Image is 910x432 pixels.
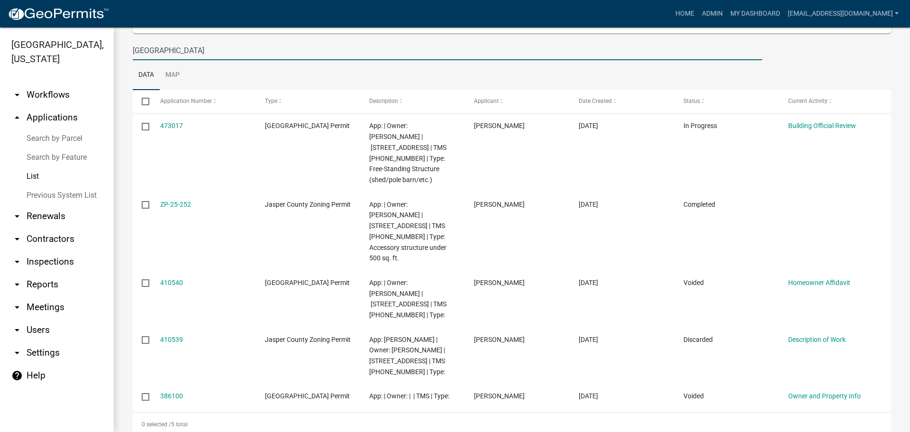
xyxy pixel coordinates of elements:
span: Status [683,98,700,104]
span: Voided [683,392,704,400]
a: Data [133,60,160,91]
span: 09/03/2025 [579,122,598,129]
span: App: | Owner: JONES EARL | 3373 BEES CREEK RD | TMS 085-00-03-008 | Type: [369,279,446,319]
span: Applicant [474,98,499,104]
i: arrow_drop_down [11,233,23,245]
span: earl jones [474,279,525,286]
span: Date Created [579,98,612,104]
a: 386100 [160,392,183,400]
i: arrow_drop_down [11,89,23,101]
i: help [11,370,23,381]
span: Jasper County Zoning Permit [265,201,351,208]
a: Map [160,60,185,91]
i: arrow_drop_down [11,302,23,313]
i: arrow_drop_down [11,211,23,222]
span: 04/23/2025 [579,279,598,286]
a: My Dashboard [727,5,784,23]
a: Home [672,5,698,23]
datatable-header-cell: Current Activity [779,90,884,113]
span: Jasper County Building Permit [265,279,350,286]
span: Type [265,98,277,104]
span: Application Number [160,98,212,104]
span: Discarded [683,336,713,343]
i: arrow_drop_down [11,347,23,358]
span: In Progress [683,122,717,129]
datatable-header-cell: Status [674,90,779,113]
span: Curtis Driessen [474,392,525,400]
span: 03/07/2025 [579,392,598,400]
a: [EMAIL_ADDRESS][DOMAIN_NAME] [784,5,902,23]
span: Description [369,98,398,104]
span: Jasper County Zoning Permit [265,336,351,343]
span: App: | Owner: JONES EARL | 3451 BEES CREEK RD | TMS 085-00-03-008 | Type: Free-Standing Structure... [369,122,446,184]
span: 09/03/2025 [579,201,598,208]
span: App: | Owner: | | TMS | Type: [369,392,449,400]
span: earl jones [474,122,525,129]
span: Completed [683,201,715,208]
span: Jasper County Building Permit [265,122,350,129]
a: 410540 [160,279,183,286]
span: earl jones [474,336,525,343]
a: Description of Work [788,336,846,343]
span: earl jones [474,201,525,208]
a: Homeowner Affidavit [788,279,850,286]
span: App: | Owner: JONES EARL | 3373 BEES CREEK RD | TMS 085-00-03-008 | Type: Accessory structure und... [369,201,446,262]
a: 410539 [160,336,183,343]
datatable-header-cell: Select [133,90,151,113]
span: 04/23/2025 [579,336,598,343]
i: arrow_drop_down [11,324,23,336]
i: arrow_drop_down [11,279,23,290]
span: 0 selected / [142,421,171,428]
datatable-header-cell: Description [360,90,465,113]
datatable-header-cell: Type [255,90,360,113]
a: 473017 [160,122,183,129]
span: App: JONES EARL | Owner: JONES EARL | 3373 BEES CREEK RD | TMS 085-00-03-008 | Type: [369,336,445,376]
datatable-header-cell: Application Number [151,90,255,113]
datatable-header-cell: Applicant [465,90,570,113]
i: arrow_drop_up [11,112,23,123]
span: Voided [683,279,704,286]
a: Admin [698,5,727,23]
a: Owner and Property Info [788,392,861,400]
a: ZP-25-252 [160,201,191,208]
datatable-header-cell: Date Created [570,90,674,113]
span: Current Activity [788,98,828,104]
a: Building Official Review [788,122,856,129]
i: arrow_drop_down [11,256,23,267]
input: Search for applications [133,41,762,60]
span: Jasper County Building Permit [265,392,350,400]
